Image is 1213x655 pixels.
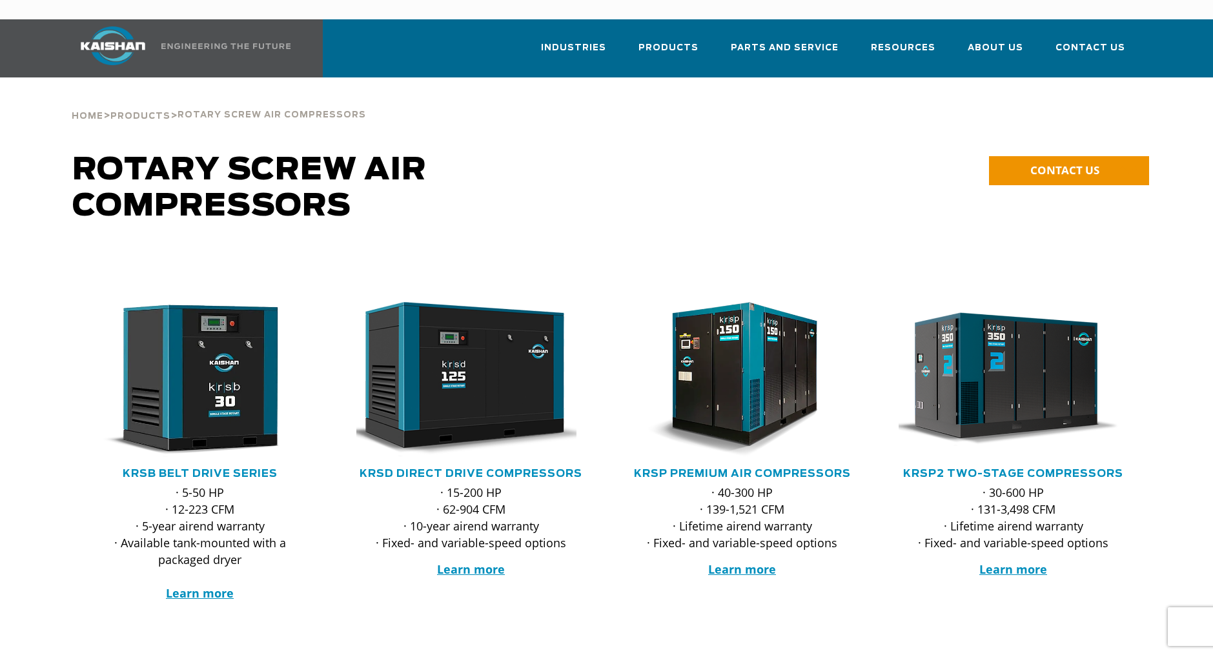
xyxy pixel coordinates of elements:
a: Products [110,110,170,121]
span: CONTACT US [1030,163,1099,177]
a: KRSP Premium Air Compressors [634,469,851,479]
img: Engineering the future [161,43,291,49]
span: About Us [968,41,1023,55]
img: kaishan logo [65,26,161,65]
img: krsb30 [76,302,305,457]
p: · 40-300 HP · 139-1,521 CFM · Lifetime airend warranty · Fixed- and variable-speed options [627,484,857,551]
a: Learn more [166,585,234,601]
a: Industries [541,31,606,75]
span: Industries [541,41,606,55]
a: Kaishan USA [65,19,293,77]
a: Parts and Service [731,31,839,75]
span: Resources [871,41,935,55]
a: Learn more [708,561,776,577]
div: krsp150 [627,302,857,457]
a: KRSD Direct Drive Compressors [360,469,582,479]
a: Contact Us [1055,31,1125,75]
a: About Us [968,31,1023,75]
span: Parts and Service [731,41,839,55]
span: Rotary Screw Air Compressors [178,111,366,119]
a: Learn more [437,561,505,577]
a: Home [72,110,103,121]
p: · 5-50 HP · 12-223 CFM · 5-year airend warranty · Available tank-mounted with a packaged dryer [85,484,315,601]
span: Home [72,112,103,121]
div: krsp350 [899,302,1128,457]
a: Learn more [979,561,1047,577]
p: · 15-200 HP · 62-904 CFM · 10-year airend warranty · Fixed- and variable-speed options [356,484,586,551]
a: KRSB Belt Drive Series [123,469,278,479]
span: Products [110,112,170,121]
span: Rotary Screw Air Compressors [72,155,427,222]
a: Products [638,31,698,75]
a: CONTACT US [989,156,1149,185]
a: Resources [871,31,935,75]
span: Contact Us [1055,41,1125,55]
div: > > [72,77,366,126]
img: krsp350 [889,302,1119,457]
p: · 30-600 HP · 131-3,498 CFM · Lifetime airend warranty · Fixed- and variable-speed options [899,484,1128,551]
img: krsd125 [347,302,576,457]
a: KRSP2 Two-Stage Compressors [903,469,1123,479]
img: krsp150 [618,302,848,457]
span: Products [638,41,698,55]
div: krsd125 [356,302,586,457]
div: krsb30 [85,302,315,457]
